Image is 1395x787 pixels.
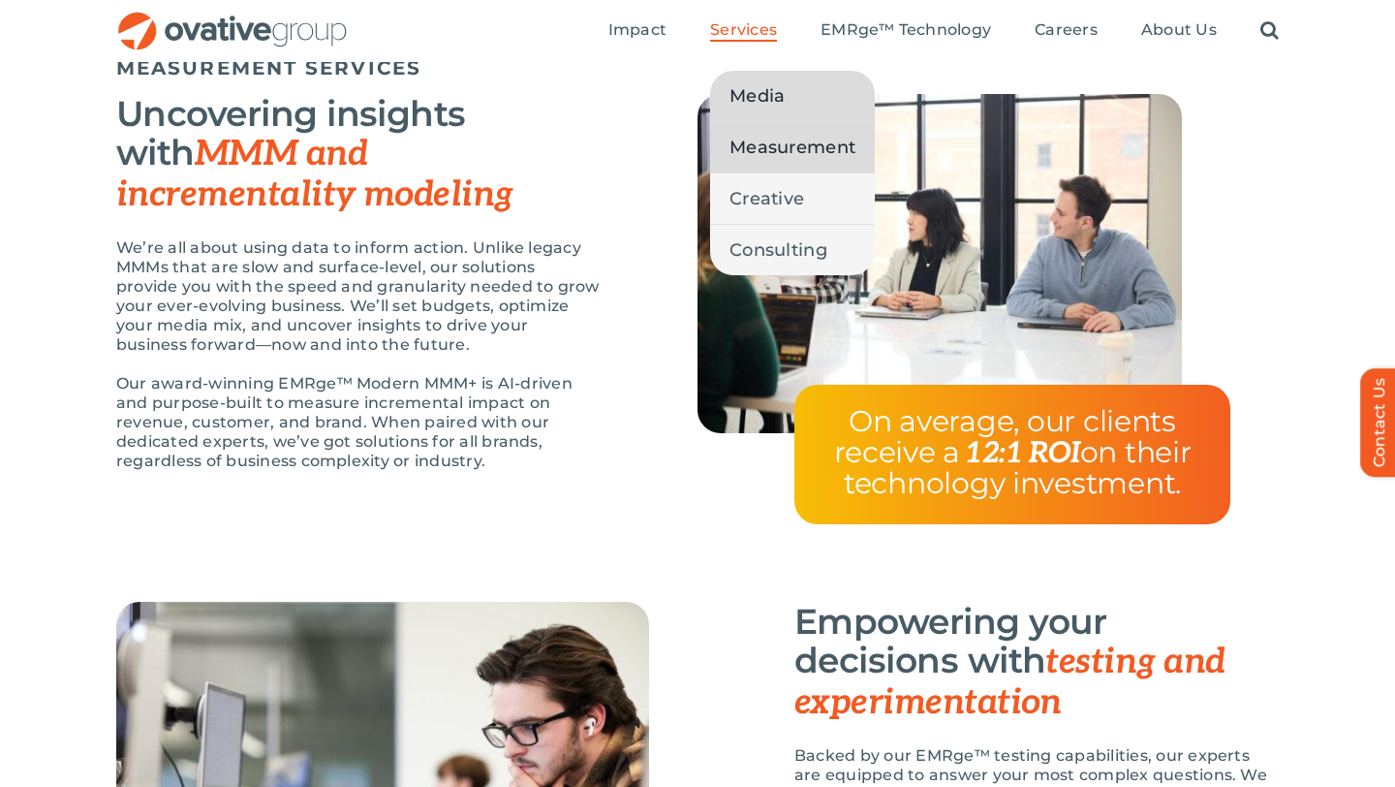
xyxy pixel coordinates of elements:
[794,602,1279,722] h3: Empowering your decisions with
[729,185,804,212] span: Creative
[1141,20,1217,40] span: About Us
[116,10,349,28] a: OG_Full_horizontal_RGB
[821,20,991,42] a: EMRge™ Technology
[1035,20,1098,42] a: Careers
[844,434,1192,501] span: on their technology investment.
[729,82,785,110] span: Media
[710,173,875,224] a: Creative
[1141,20,1217,42] a: About Us
[608,20,666,42] a: Impact
[116,133,513,216] span: MMM and incrementality modeling
[710,20,777,42] a: Services
[116,374,601,471] p: Our award-winning EMRge™ Modern MMM+ is AI-driven and purpose-built to measure incremental impact...
[697,94,1182,433] img: Measurement – MMM and Incrementality Modeling
[710,122,875,173] a: Measurement
[710,71,875,121] a: Media
[821,20,991,40] span: EMRge™ Technology
[116,56,1279,79] h5: MEASUREMENT SERVICES
[1260,20,1279,42] a: Search
[729,236,827,264] span: Consulting
[834,403,1176,470] span: On average, our clients receive a
[710,20,777,40] span: Services
[116,94,601,214] h3: Uncovering insights with
[710,225,875,275] a: Consulting
[116,238,601,355] p: We’re all about using data to inform action. Unlike legacy MMMs that are slow and surface-level, ...
[608,20,666,40] span: Impact
[729,134,855,161] span: Measurement
[794,641,1225,724] span: testing and experimentation
[965,436,1080,471] span: 12:1 ROI
[1035,20,1098,40] span: Careers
